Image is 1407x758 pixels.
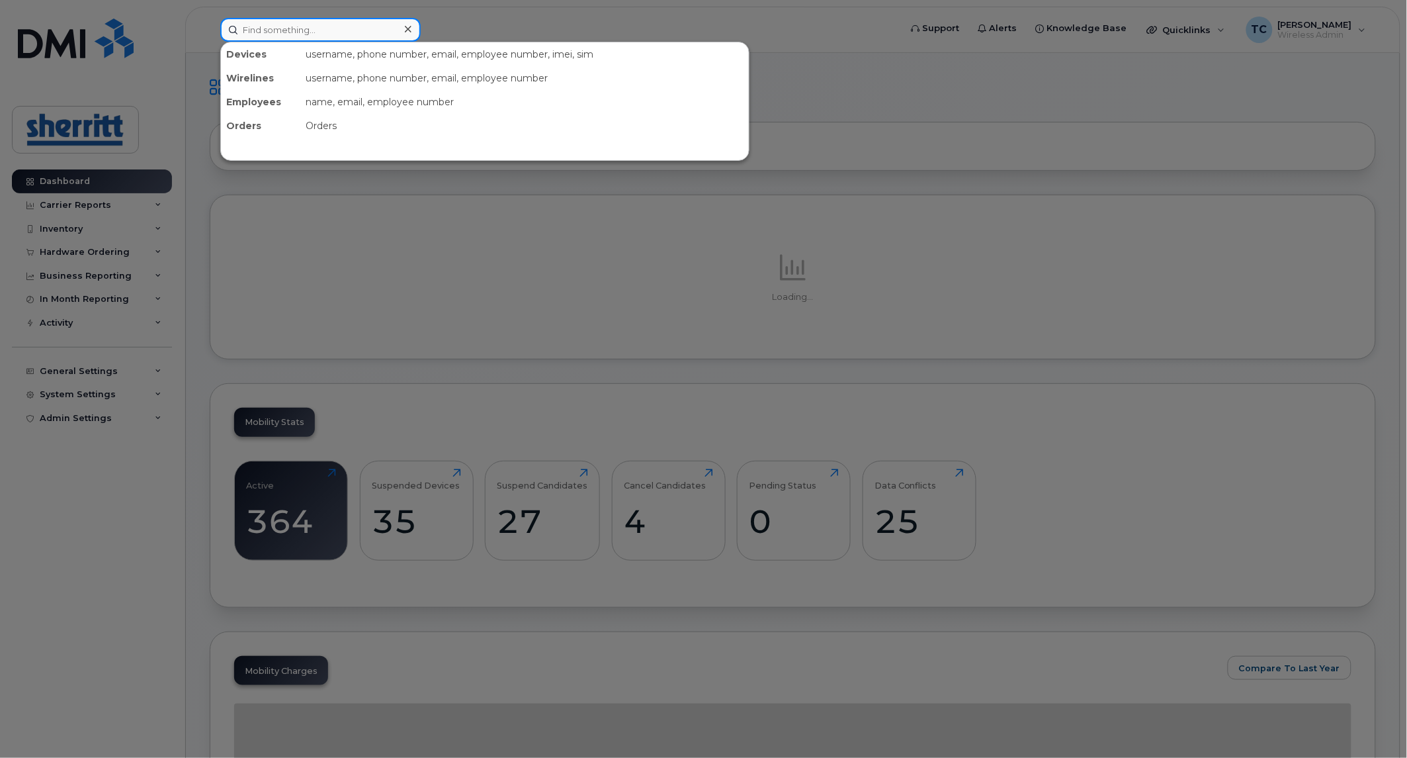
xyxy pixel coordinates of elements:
[221,114,300,138] div: Orders
[300,42,749,66] div: username, phone number, email, employee number, imei, sim
[300,90,749,114] div: name, email, employee number
[300,66,749,90] div: username, phone number, email, employee number
[221,90,300,114] div: Employees
[300,114,749,138] div: Orders
[221,42,300,66] div: Devices
[221,66,300,90] div: Wirelines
